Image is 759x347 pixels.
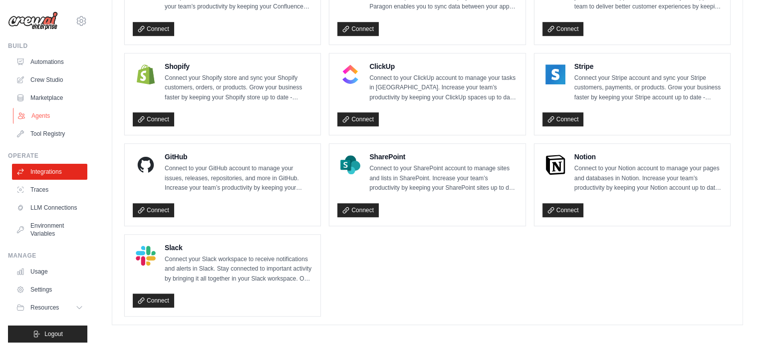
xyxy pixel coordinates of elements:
a: Connect [542,112,584,126]
a: Connect [133,203,174,217]
img: SharePoint Logo [340,155,360,175]
a: Automations [12,54,87,70]
a: Connect [133,294,174,308]
p: Connect to your ClickUp account to manage your tasks in [GEOGRAPHIC_DATA]. Increase your team’s p... [369,73,517,103]
div: Manage [8,252,87,260]
a: Crew Studio [12,72,87,88]
a: Agents [13,108,88,124]
span: Resources [30,304,59,312]
a: Connect [133,112,174,126]
a: Connect [542,203,584,217]
a: Connect [337,112,379,126]
a: Environment Variables [12,218,87,242]
a: Connect [133,22,174,36]
a: Connect [337,203,379,217]
img: ClickUp Logo [340,64,360,84]
img: Stripe Logo [545,64,565,84]
a: Connect [542,22,584,36]
h4: Stripe [574,61,722,71]
p: Connect your Stripe account and sync your Stripe customers, payments, or products. Grow your busi... [574,73,722,103]
a: Usage [12,264,87,280]
img: Logo [8,11,58,30]
button: Logout [8,326,87,343]
p: Connect to your Notion account to manage your pages and databases in Notion. Increase your team’s... [574,164,722,193]
img: Notion Logo [545,155,565,175]
img: Slack Logo [136,246,156,266]
h4: Slack [165,243,312,253]
a: Traces [12,182,87,198]
button: Resources [12,300,87,316]
img: Shopify Logo [136,64,156,84]
p: Connect your Slack workspace to receive notifications and alerts in Slack. Stay connected to impo... [165,255,312,284]
a: Integrations [12,164,87,180]
h4: SharePoint [369,152,517,162]
p: Connect to your SharePoint account to manage sites and lists in SharePoint. Increase your team’s ... [369,164,517,193]
p: Connect to your GitHub account to manage your issues, releases, repositories, and more in GitHub.... [165,164,312,193]
a: Settings [12,282,87,298]
span: Logout [44,330,63,338]
a: LLM Connections [12,200,87,216]
div: Operate [8,152,87,160]
h4: Shopify [165,61,312,71]
div: Build [8,42,87,50]
img: GitHub Logo [136,155,156,175]
h4: Notion [574,152,722,162]
h4: GitHub [165,152,312,162]
h4: ClickUp [369,61,517,71]
a: Marketplace [12,90,87,106]
a: Connect [337,22,379,36]
p: Connect your Shopify store and sync your Shopify customers, orders, or products. Grow your busine... [165,73,312,103]
a: Tool Registry [12,126,87,142]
